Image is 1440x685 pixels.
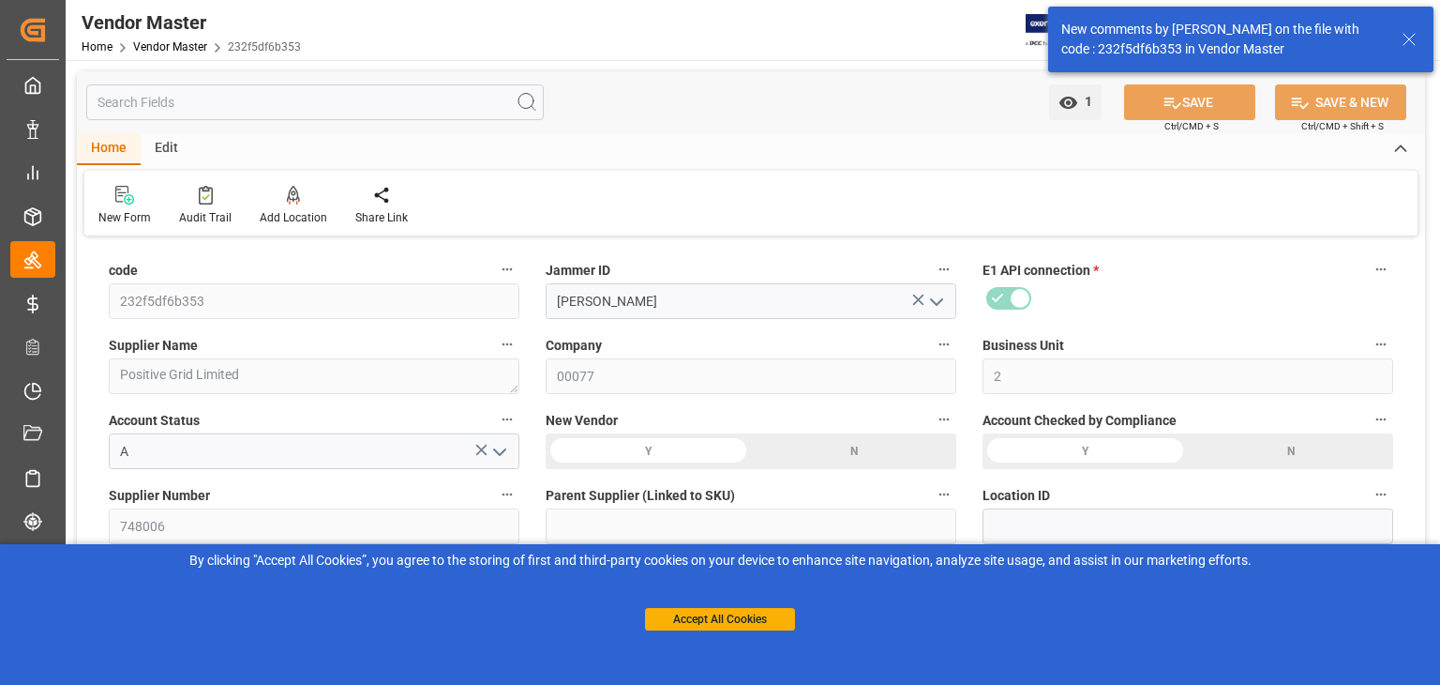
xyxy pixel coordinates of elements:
button: Account Status [495,407,519,432]
button: SAVE [1124,84,1255,120]
button: Supplier Number [495,482,519,507]
span: Parent Supplier (Linked to SKU) [546,486,735,506]
a: Vendor Master [133,40,207,53]
div: N [751,434,956,469]
span: Account Status [109,411,200,431]
button: E1 API connection * [1369,257,1393,282]
div: New Form [98,209,151,226]
button: Accept All Cookies [645,608,795,631]
span: Business Unit [982,336,1064,356]
img: Exertis%20JAM%20-%20Email%20Logo.jpg_1722504956.jpg [1026,14,1090,47]
span: Company [546,336,602,356]
button: Business Unit [1369,332,1393,357]
span: Supplier Name [109,336,198,356]
span: E1 API connection [982,261,1099,281]
div: N [1188,434,1393,469]
button: open menu [1049,84,1102,120]
span: Ctrl/CMD + S [1164,119,1219,133]
textarea: Positive Grid Limited [109,358,519,394]
button: Company [932,332,956,357]
span: Account Checked by Compliance [982,411,1177,431]
div: New comments by [PERSON_NAME] on the file with code : 232f5df6b353 in Vendor Master [1061,20,1384,59]
button: Jammer ID [932,257,956,282]
div: Home [77,133,141,165]
span: Ctrl/CMD + Shift + S [1301,119,1384,133]
span: Supplier Number [109,486,210,506]
button: Account Checked by Compliance [1369,407,1393,432]
div: Y [546,434,751,469]
button: SAVE & NEW [1275,84,1406,120]
span: Location ID [982,486,1050,506]
div: Edit [141,133,192,165]
button: open menu [485,437,513,466]
div: By clicking "Accept All Cookies”, you agree to the storing of first and third-party cookies on yo... [13,551,1427,571]
button: Parent Supplier (Linked to SKU) [932,482,956,507]
a: Home [82,40,112,53]
button: Location ID [1369,482,1393,507]
span: Jammer ID [546,261,610,281]
div: Add Location [260,209,327,226]
span: code [109,261,138,281]
div: Vendor Master [82,8,301,37]
button: New Vendor [932,407,956,432]
div: Y [982,434,1188,469]
button: open menu [922,287,950,316]
div: Share Link [355,209,408,226]
span: New Vendor [546,411,618,431]
div: Audit Trail [179,209,232,226]
button: code [495,257,519,282]
button: Supplier Name [495,332,519,357]
input: Search Fields [86,84,544,120]
span: 1 [1078,94,1092,109]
